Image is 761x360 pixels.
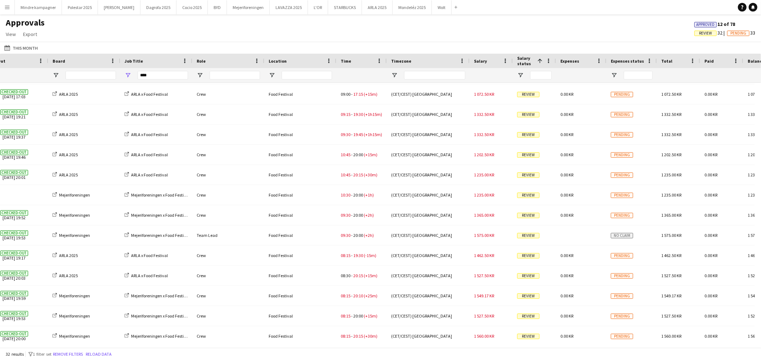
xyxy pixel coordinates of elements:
[611,172,633,178] span: Pending
[474,152,494,157] span: 1 202.50 KR
[560,212,573,218] span: 0.00 KR
[131,293,189,298] span: Mejeriforeningen x Food Festival
[192,165,264,185] div: Crew
[125,253,168,258] a: ARLA x Food Festival
[66,71,116,80] input: Board Filter Input
[530,71,552,80] input: Salary status Filter Input
[517,293,540,299] span: Review
[351,293,353,298] span: -
[341,58,351,64] span: Time
[192,225,264,245] div: Team Lead
[0,150,28,155] span: Checked-out
[341,112,350,117] span: 09:15
[704,233,717,238] span: 0.00 KR
[308,0,328,14] button: L'OR
[704,91,717,97] span: 0.00 KR
[192,266,264,285] div: Crew
[560,58,579,64] span: Expenses
[517,273,540,279] span: Review
[351,112,353,117] span: -
[517,152,540,158] span: Review
[474,192,494,198] span: 1 235.00 KR
[661,253,681,258] span: 1 462.50 KR
[353,192,363,198] span: 20:00
[704,152,717,157] span: 0.00 KR
[264,185,336,205] div: Food Festival
[353,293,363,298] span: 20:10
[560,192,573,198] span: 0.00 KR
[59,293,90,298] span: Mejeriforeningen
[387,185,470,205] div: (CET/CEST) [GEOGRAPHIC_DATA]
[517,233,540,238] span: Review
[351,212,353,218] span: -
[328,0,362,14] button: STARBUCKS
[474,313,494,319] span: 1 527.50 KR
[474,233,494,238] span: 1 575.00 KR
[341,212,350,218] span: 09:30
[131,152,168,157] span: ARLA x Food Festival
[53,333,90,339] a: Mejeriforeningen
[192,104,264,124] div: Crew
[624,71,653,80] input: Expenses status Filter Input
[560,313,573,319] span: 0.00 KR
[432,0,452,14] button: Wolt
[53,313,90,319] a: Mejeriforeningen
[517,314,540,319] span: Review
[560,152,573,157] span: 0.00 KR
[353,233,363,238] span: 20:00
[210,71,260,80] input: Role Filter Input
[661,233,681,238] span: 1 575.00 KR
[364,253,376,258] span: (-15m)
[517,72,524,78] button: Open Filter Menu
[364,192,374,198] span: (+1h)
[341,132,350,137] span: 09:30
[353,91,363,97] span: 17:15
[53,91,78,97] a: ARLA 2025
[53,212,90,218] a: Mejeriforeningen
[20,30,40,39] a: Export
[364,112,382,117] span: (+1h15m)
[611,132,633,138] span: Pending
[517,132,540,138] span: Review
[176,0,208,14] button: Cocio 2025
[353,112,363,117] span: 19:30
[611,314,633,319] span: Pending
[474,112,494,117] span: 1 332.50 KR
[0,109,28,115] span: Checked-out
[131,112,168,117] span: ARLA x Food Festival
[353,172,363,177] span: 20:15
[474,273,494,278] span: 1 527.50 KR
[661,152,681,157] span: 1 202.50 KR
[661,273,681,278] span: 1 527.50 KR
[264,326,336,346] div: Food Festival
[351,273,353,278] span: -
[560,172,573,177] span: 0.00 KR
[661,192,681,198] span: 1 235.00 KR
[694,21,735,27] span: 12 of 78
[197,58,206,64] span: Role
[353,273,363,278] span: 20:15
[23,31,37,37] span: Export
[125,58,143,64] span: Job Title
[131,212,189,218] span: Mejeriforeningen x Food Festival
[351,253,353,258] span: -
[364,233,374,238] span: (+2h)
[0,251,28,256] span: Checked-out
[264,246,336,265] div: Food Festival
[0,89,28,95] span: Checked-out
[341,91,350,97] span: 09:00
[341,333,350,339] span: 08:15
[59,273,78,278] span: ARLA 2025
[227,0,270,14] button: Mejeriforeningen
[53,132,78,137] a: ARLA 2025
[387,266,470,285] div: (CET/CEST) [GEOGRAPHIC_DATA]
[3,30,19,39] a: View
[353,313,363,319] span: 20:00
[353,212,363,218] span: 20:00
[391,72,398,78] button: Open Filter Menu
[387,225,470,245] div: (CET/CEST) [GEOGRAPHIC_DATA]
[53,273,78,278] a: ARLA 2025
[125,112,168,117] a: ARLA x Food Festival
[6,31,16,37] span: View
[611,72,617,78] button: Open Filter Menu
